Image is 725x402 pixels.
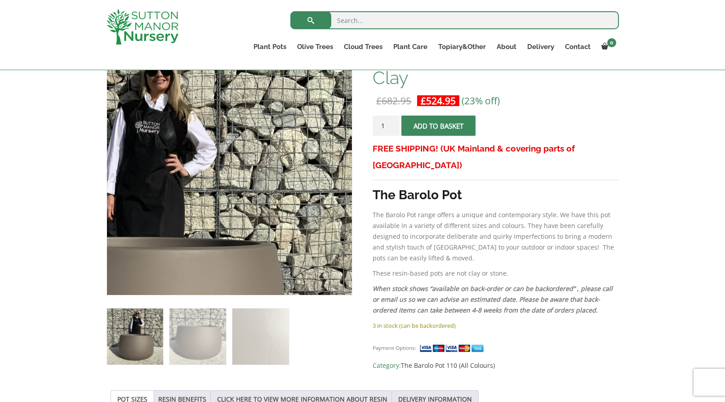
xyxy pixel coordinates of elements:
a: Plant Care [388,40,433,53]
a: Delivery [522,40,560,53]
span: 0 [607,38,616,47]
h1: The Barolo Pot 110 Colour Clay [373,49,618,87]
img: payment supported [419,344,487,353]
strong: The Barolo Pot [373,188,462,202]
a: Cloud Trees [338,40,388,53]
img: logo [107,9,178,45]
input: Product quantity [373,116,400,136]
img: The Barolo Pot 110 Colour Clay - Image 2 [169,308,226,365]
small: Payment Options: [373,344,416,351]
img: The Barolo Pot 110 Colour Clay [107,308,163,365]
img: The Barolo Pot 110 Colour Clay - Image 3 [232,308,289,365]
span: £ [421,94,426,107]
a: 0 [596,40,619,53]
h3: FREE SHIPPING! (UK Mainland & covering parts of [GEOGRAPHIC_DATA]) [373,140,618,174]
a: The Barolo Pot 110 (All Colours) [401,361,495,370]
p: The Barolo Pot range offers a unique and contemporary style. We have this pot available in a vari... [373,210,618,264]
a: Contact [560,40,596,53]
span: £ [376,94,382,107]
bdi: 524.95 [421,94,456,107]
bdi: 682.95 [376,94,411,107]
a: Olive Trees [292,40,338,53]
p: These resin-based pots are not clay or stone. [373,268,618,279]
em: When stock shows “available on back-order or can be backordered” , please call or email us so we ... [373,284,613,314]
span: Category: [373,360,618,371]
a: Plant Pots [248,40,292,53]
a: About [491,40,522,53]
button: Add to basket [401,116,476,136]
p: 3 in stock (can be backordered) [373,320,618,331]
a: Topiary&Other [433,40,491,53]
span: (23% off) [462,94,500,107]
input: Search... [290,11,619,29]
